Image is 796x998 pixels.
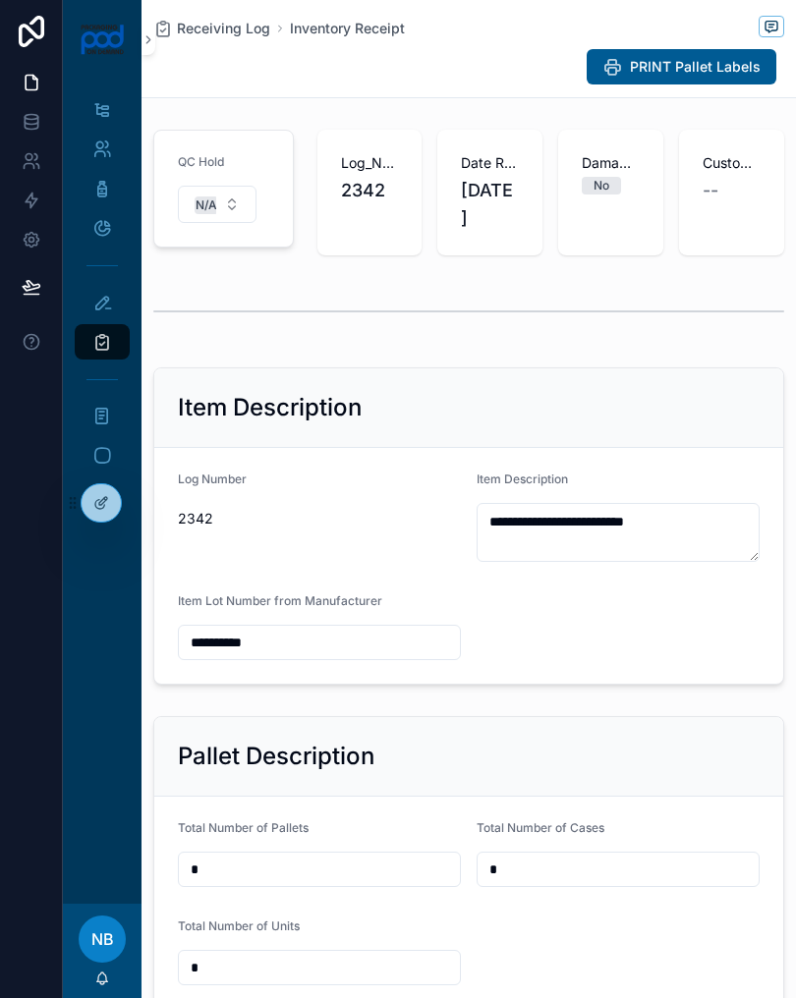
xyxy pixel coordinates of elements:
a: Receiving Log [153,19,270,38]
div: scrollable content [63,79,142,904]
button: Select Button [178,186,256,223]
span: NB [91,927,114,951]
span: Log Number [178,471,247,486]
span: QC Hold [178,154,224,169]
span: 2342 [341,177,399,204]
span: Customer [703,153,761,173]
span: 2342 [178,509,461,528]
h2: Item Description [178,392,362,423]
span: -- [703,177,718,204]
h2: Pallet Description [178,741,374,772]
span: Total Number of Units [178,918,300,933]
span: Item Lot Number from Manufacturer [178,593,382,608]
span: PRINT Pallet Labels [630,57,761,77]
span: Total Number of Cases [477,820,604,835]
a: Inventory Receipt [290,19,405,38]
span: Log_Number [341,153,399,173]
button: PRINT Pallet Labels [587,49,776,84]
span: Receiving Log [177,19,270,38]
span: Total Number of Pallets [178,820,309,835]
span: Damages [582,153,640,173]
span: [DATE] [461,177,519,232]
div: No [594,177,609,194]
span: Date Received [461,153,519,173]
img: App logo [80,24,126,55]
div: N/A [196,196,217,214]
span: Item Description [477,471,568,486]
